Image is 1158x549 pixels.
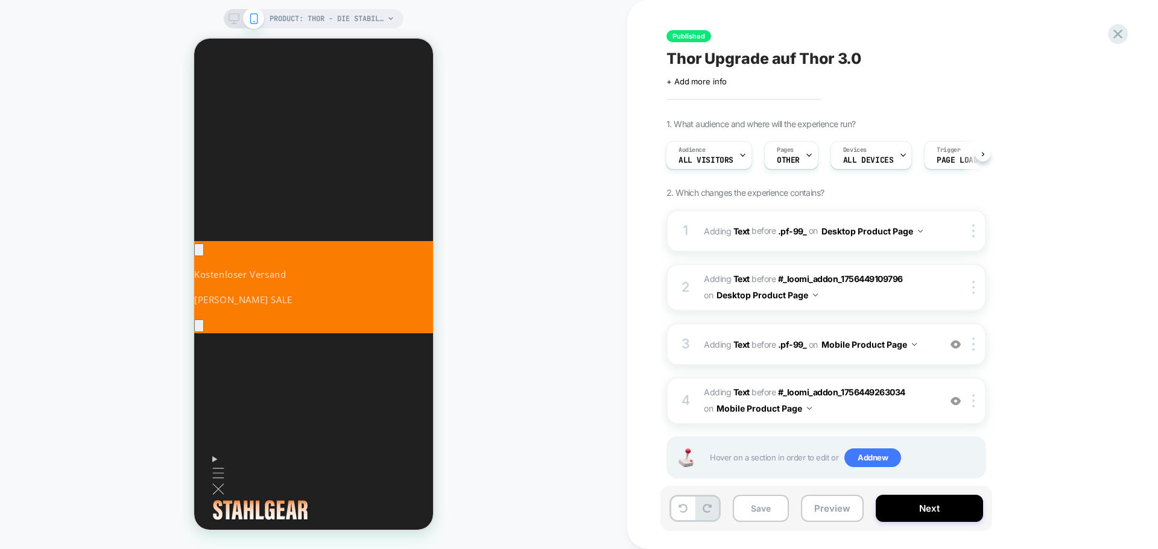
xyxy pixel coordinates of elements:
span: + Add more info [666,77,727,86]
span: on [809,337,818,352]
span: Devices [843,146,867,154]
div: 2 [680,275,692,300]
span: BEFORE [751,225,776,236]
span: Hover on a section in order to edit or [710,448,979,468]
button: Desktop Product Page [717,286,818,304]
b: Text [733,274,750,284]
span: OTHER [777,156,800,165]
span: BEFORE [751,387,776,397]
summary: Menü [18,412,31,461]
span: Smartwatches [59,489,122,501]
span: .pf-99_ [778,339,807,350]
img: Joystick [674,448,698,467]
span: PRODUCT: Thor - Die stabilste Smartwatch [270,9,384,28]
img: down arrow [813,293,818,296]
summary: Zubehör [138,489,192,501]
img: crossed eye [951,396,961,406]
img: close [972,337,975,351]
span: Pages [777,146,794,154]
button: Desktop Product Page [821,222,923,240]
button: Save [733,495,789,522]
button: Next [876,495,983,522]
img: close [972,394,975,407]
span: Adding [704,274,750,284]
img: close [972,224,975,237]
span: .pf-99_ [778,225,807,236]
span: BEFORE [751,339,776,350]
span: 1. What audience and where will the experience run? [666,119,855,129]
button: Preview [801,495,864,522]
span: 2. Which changes the experience contains? [666,187,824,198]
span: Audience [679,146,706,154]
span: on [704,401,713,416]
img: down arrow [918,230,923,233]
summary: Smartwatches [59,489,138,501]
span: Thor Upgrade auf Thor 3.0 [666,49,861,67]
span: #_loomi_addon_1756449263034 [778,387,905,397]
b: Text [733,387,750,397]
span: Trigger [937,146,960,154]
img: StahlGear [18,461,115,482]
span: Published [666,30,711,42]
span: Add new [844,448,901,468]
img: crossed eye [951,339,961,350]
img: down arrow [807,407,812,410]
b: Text [733,339,750,350]
span: BEFORE [751,274,776,284]
summary: Deals [18,489,59,501]
img: close [972,281,975,294]
button: Mobile Product Page [821,336,917,353]
span: on [704,287,713,303]
span: Adding [704,225,750,236]
div: 4 [680,389,692,413]
span: All Visitors [679,156,733,165]
span: #_loomi_addon_1756449109796 [778,274,903,284]
span: Page Load [937,156,978,165]
span: Adding [704,387,750,397]
div: 3 [680,332,692,356]
span: Adding [704,339,750,350]
div: 1 [680,219,692,243]
span: ALL DEVICES [843,156,893,165]
span: on [809,223,818,238]
img: down arrow [912,343,917,346]
a: StahlGear [18,461,221,487]
button: Mobile Product Page [717,400,812,417]
b: Text [733,225,750,236]
span: Zubehör [138,489,176,501]
span: Deals [18,489,43,501]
